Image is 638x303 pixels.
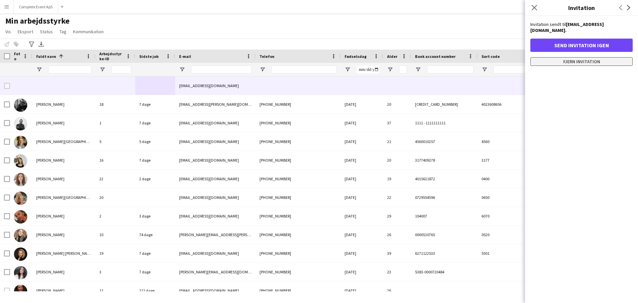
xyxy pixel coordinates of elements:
[341,170,383,188] div: [DATE]
[36,120,64,125] span: [PERSON_NAME]
[387,67,393,73] button: Åbn Filtermenu
[341,207,383,225] div: [DATE]
[256,170,341,188] div: [PHONE_NUMBER]
[256,207,341,225] div: [PHONE_NUMBER]
[341,281,383,300] div: [DATE]
[481,195,489,200] span: 0650
[95,170,135,188] div: 22
[99,51,123,61] span: Arbejdsstyrke-ID
[175,226,256,244] div: [PERSON_NAME][EMAIL_ADDRESS][PERSON_NAME][DOMAIN_NAME]
[5,16,69,26] span: Min arbejdsstyrke
[175,114,256,132] div: [EMAIL_ADDRESS][DOMAIN_NAME]
[95,114,135,132] div: 1
[36,269,64,274] span: [PERSON_NAME]
[14,173,27,186] img: Isabella Timm
[415,67,421,73] button: Åbn Filtermenu
[179,67,185,73] button: Åbn Filtermenu
[415,251,435,256] span: 6271122533
[175,188,256,207] div: [EMAIL_ADDRESS][DOMAIN_NAME]
[341,151,383,169] div: [DATE]
[14,98,27,112] img: Annabella Madsen
[481,251,489,256] span: 5501
[95,226,135,244] div: 10
[525,3,638,12] h3: Invitation
[481,54,500,59] span: Sort code
[14,210,27,224] img: Louise Jensen
[14,51,20,61] span: Foto
[530,21,604,33] strong: [EMAIL_ADDRESS][DOMAIN_NAME].
[135,244,175,262] div: 7 dage
[481,139,489,144] span: 4560
[14,154,27,168] img: Ida Lillie
[4,288,10,294] input: Rækkevalg er deaktiveret for denne række (umarkeret)
[260,54,274,59] span: Telefon
[341,226,383,244] div: [DATE]
[14,136,27,149] img: Emilie Budde-Lund
[256,281,341,300] div: [PHONE_NUMBER]
[73,29,104,35] span: Kommunikation
[95,151,135,169] div: 16
[415,232,435,237] span: 0000510765
[341,95,383,113] div: [DATE]
[175,263,256,281] div: [PERSON_NAME][EMAIL_ADDRESS][DOMAIN_NAME]
[191,66,252,74] input: E-mail Filter Input
[175,244,256,262] div: [EMAIL_ADDRESS][DOMAIN_NAME]
[415,102,458,107] span: [CREDIT_CARD_NUMBER]
[179,54,191,59] span: E-mail
[14,0,58,13] button: Complete Event ApS
[36,102,64,107] span: [PERSON_NAME]
[383,281,411,300] div: 26
[14,285,27,298] img: Marie Espenhain
[135,151,175,169] div: 7 dage
[415,54,456,59] span: Bank account number
[383,188,411,207] div: 22
[383,170,411,188] div: 19
[14,192,27,205] img: Klara Kirk Mailand
[135,170,175,188] div: 2 dage
[95,95,135,113] div: 18
[357,66,379,74] input: Fødselsdag Filter Input
[28,40,36,48] app-action-btn: Avancerede filtre
[341,132,383,151] div: [DATE]
[256,132,341,151] div: [PHONE_NUMBER]
[175,281,256,300] div: [EMAIL_ADDRESS][DOMAIN_NAME]
[37,40,45,48] app-action-btn: Eksporter XLSX
[530,39,633,52] button: Send invitation igen
[14,266,27,279] img: Maria Boujakhrout
[135,114,175,132] div: 7 dage
[99,67,105,73] button: Åbn Filtermenu
[135,132,175,151] div: 5 dage
[481,176,489,181] span: 0400
[415,120,446,125] span: 1111 - 1111111111
[36,232,64,237] span: [PERSON_NAME]
[481,102,501,107] span: 4023608656
[341,114,383,132] div: [DATE]
[14,247,27,261] img: Louise Stoltze Møller
[175,170,256,188] div: [EMAIL_ADDRESS][DOMAIN_NAME]
[345,67,351,73] button: Åbn Filtermenu
[415,139,435,144] span: 4560010257
[48,66,91,74] input: Fuldt navn Filter Input
[271,66,337,74] input: Telefon Filter Input
[135,281,175,300] div: 212 dage
[36,158,64,163] span: [PERSON_NAME]
[415,176,435,181] span: 4015621872
[36,67,42,73] button: Åbn Filtermenu
[4,83,10,89] input: Rækkevalg er deaktiveret for denne række (umarkeret)
[415,195,435,200] span: 0729554596
[415,269,444,274] span: 5383-0000720484
[135,95,175,113] div: 7 dage
[57,27,69,36] a: Tag
[481,232,489,237] span: 0520
[135,263,175,281] div: 7 dage
[175,151,256,169] div: [EMAIL_ADDRESS][DOMAIN_NAME]
[36,139,101,144] span: [PERSON_NAME][GEOGRAPHIC_DATA]
[18,29,33,35] span: Eksport
[427,66,474,74] input: Bank account number Filter Input
[415,214,427,219] span: 104007
[175,76,256,95] div: [EMAIL_ADDRESS][DOMAIN_NAME]
[14,229,27,242] img: Louise Mühlmann
[256,151,341,169] div: [PHONE_NUMBER]
[36,214,64,219] span: [PERSON_NAME]
[383,263,411,281] div: 23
